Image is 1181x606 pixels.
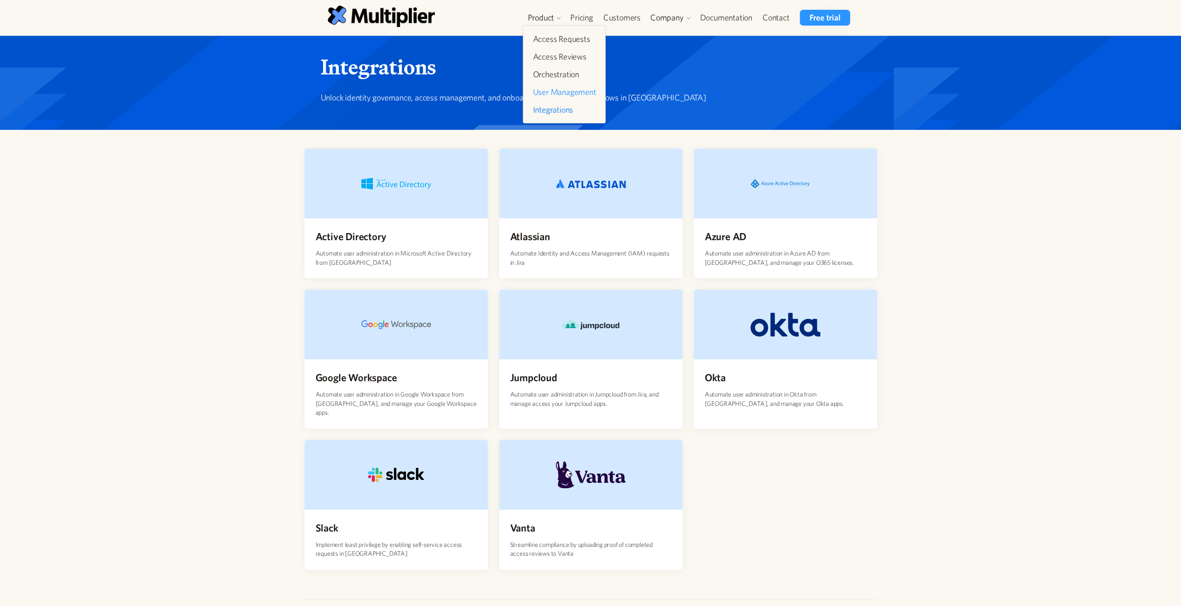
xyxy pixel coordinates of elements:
div: Product [523,10,565,26]
a: Pricing [565,10,598,26]
a: Google WorkspaceGoogle WorkspaceAutomate user administration in Google Workspace from [GEOGRAPHIC... [304,290,488,429]
h4: Slack [316,521,338,535]
div: Company [646,10,695,26]
img: Atlassian [556,179,626,188]
a: Access Reviews [529,48,600,65]
a: Free trial [800,10,850,26]
a: SlackSlackImplement least privilege by enabling self-service access requests in [GEOGRAPHIC_DATA] [304,440,488,570]
h1: Integrations [321,54,854,80]
img: Okta [750,313,820,337]
h4: Atlassian [510,229,550,244]
a: AtlassianAtlassianAutomate Identity and Access Management (IAM) requests in Jira [499,148,682,278]
a: Integrations [529,101,600,118]
h4: Google Workspace [316,370,397,385]
img: Slack [361,461,431,489]
a: User Management [529,84,600,101]
div: Product [527,12,554,23]
h4: Azure AD [705,229,746,244]
img: Jumpcloud [556,316,626,334]
p: Automate user administration in Jumpcloud from Jira, and manage access your Jumpcloud apps. [510,389,671,408]
p: Automate user administration in Google Workspace from [GEOGRAPHIC_DATA], and manage your Google W... [316,389,477,417]
a: Orchestration [529,66,600,83]
h4: Jumpcloud [510,370,557,385]
h4: Okta [705,370,726,385]
a: JumpcloudJumpcloudAutomate user administration in Jumpcloud from Jira, and manage access your Jum... [499,290,682,429]
a: Access Requests [529,31,600,47]
a: OktaOktaAutomate user administration in Okta from [GEOGRAPHIC_DATA], and manage your Okta apps. [694,290,877,429]
a: Azure ADAzure ADAutomate user administration in Azure AD from [GEOGRAPHIC_DATA], and manage your ... [694,148,877,278]
nav: Product [523,26,606,123]
a: Active DirectoryActive DirectoryAutomate user administration in Microsoft Active Directory from [... [304,148,488,278]
div: Company [650,12,684,23]
a: Documentation [695,10,757,26]
a: Customers [598,10,646,26]
p: Streamline compliance by uploading proof of completed access reviews to Vanta [510,539,671,559]
p: Unlock identity governance, access management, and onboarding/offboarding workflows in [GEOGRAPHI... [321,91,854,104]
img: Active Directory [361,178,431,189]
a: Contact [757,10,795,26]
a: VantaVantaStreamline compliance by uploading proof of completed access reviews to Vanta [499,440,682,570]
p: Implement least privilege by enabling self-service access requests in [GEOGRAPHIC_DATA] [316,539,477,559]
h4: Active Directory [316,229,386,244]
p: Automate user administration in Azure AD from [GEOGRAPHIC_DATA], and manage your O365 licenses. [705,248,866,267]
img: Google Workspace [361,320,431,329]
img: Azure AD [750,173,820,194]
img: Vanta [556,461,626,488]
p: Automate user administration in Microsoft Active Directory from [GEOGRAPHIC_DATA] [316,248,477,267]
h4: Vanta [510,521,535,535]
p: Automate user administration in Okta from [GEOGRAPHIC_DATA], and manage your Okta apps. [705,389,866,408]
p: Automate Identity and Access Management (IAM) requests in Jira [510,248,671,267]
